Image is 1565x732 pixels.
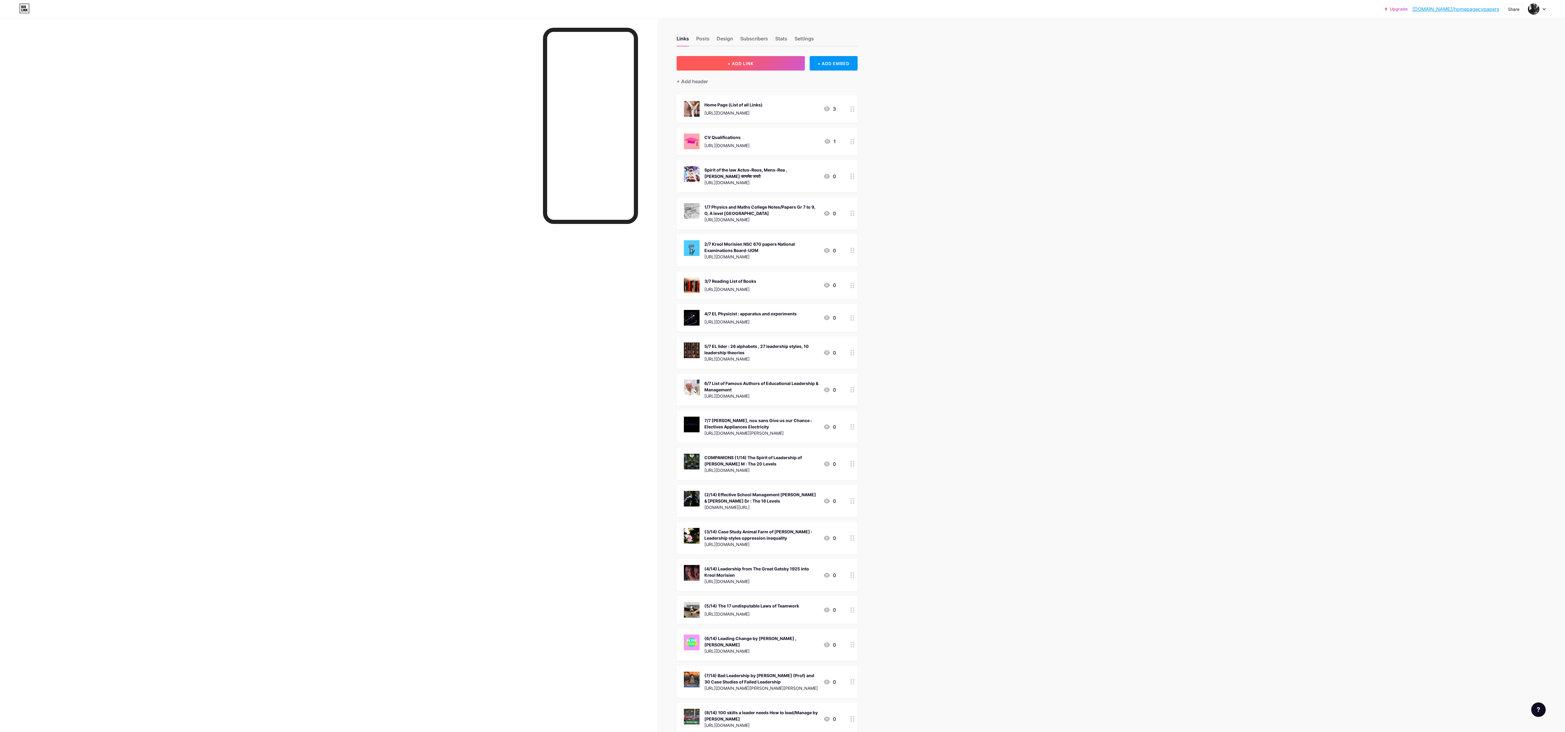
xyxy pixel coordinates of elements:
[684,454,700,469] img: COMPANIONS (1/14) The Spirit of Leadership of Dr Munroe M : The 20 Levels
[704,566,818,578] div: (4/14) Leadership from The Great Gatsby 1925 into Kreol Morisien
[1412,5,1499,13] a: [DOMAIN_NAME]/homepagecvpapers
[684,635,700,650] img: (6/14) Leading Change by M Fullan , J Kotter
[704,278,756,284] div: 3/7 Reading List of Books
[704,722,818,728] div: [URL][DOMAIN_NAME]
[684,310,700,326] img: 4/7 EL Physicist : apparatus and experiments
[704,491,818,504] div: (2/14) Effective School Management [PERSON_NAME] & [PERSON_NAME] Dr : The 18 Levels
[704,343,818,356] div: 5/7 EL lider : 26 alphabets , 27 leadership styles, 10 leadership theories
[704,311,797,317] div: 4/7 EL Physicist : apparatus and experiments
[704,454,818,467] div: COMPANIONS (1/14) The Spirit of Leadership of [PERSON_NAME] M : The 20 Levels
[823,606,836,614] div: 0
[684,101,700,117] img: Home Page (List of all Links)
[684,240,700,256] img: 2/7 Kreol Morisien NSC 670 papers National Examinations Board-UOM
[684,417,700,432] img: 7/7 Donn nou, nou sans Give us our Chance : Electives Appliances Electricity
[823,210,836,217] div: 0
[728,61,754,66] span: + ADD LINK
[704,380,818,393] div: 6/7 List of Famous Authors of Educational Leadership & Management
[684,134,700,149] img: CV Qualifications
[823,314,836,321] div: 0
[684,342,700,358] img: 5/7 EL lider : 26 alphabets , 27 leadership styles, 10 leadership theories
[823,386,836,393] div: 0
[775,35,787,46] div: Stats
[696,35,709,46] div: Posts
[704,286,756,292] div: [URL][DOMAIN_NAME]
[704,635,818,648] div: (6/14) Leading Change by [PERSON_NAME] , [PERSON_NAME]
[704,417,818,430] div: 7/7 [PERSON_NAME], nou sans Give us our Chance : Electives Appliances Electricity
[704,709,818,722] div: (8/14) 100 skills a leader needs How to lead/Manage by [PERSON_NAME]
[677,56,805,71] button: + ADD LINK
[704,528,818,541] div: (3/14) Case Study Animal Farm of [PERSON_NAME] : Leadership styles oppression inequality
[704,356,818,362] div: [URL][DOMAIN_NAME]
[684,565,700,581] img: (4/14) Leadership from The Great Gatsby 1925 into Kreol Morisien
[684,166,700,182] img: Spirit of the law Actus-Reus, Mens-Rea , Satyameva Jayate सत्यमेव जयते
[684,277,700,293] img: 3/7 Reading List of Books
[704,393,818,399] div: [URL][DOMAIN_NAME]
[823,349,836,356] div: 0
[704,142,750,149] div: [URL][DOMAIN_NAME]
[684,709,700,724] img: (8/14) 100 skills a leader needs How to lead/Manage by Owen Jo
[823,460,836,468] div: 0
[1528,3,1539,15] img: homepage_cv_papers
[704,611,799,617] div: [URL][DOMAIN_NAME]
[824,138,836,145] div: 1
[684,491,700,506] img: (2/14) Effective School Management Everard, Morris & Wilson Dr : The 18 Levels
[684,203,700,219] img: 1/7 Physics and Maths College Notes/Papers Gr 7 to 9, O, A level Cambridge
[704,216,818,223] div: [URL][DOMAIN_NAME]
[795,35,814,46] div: Settings
[704,685,818,691] div: [URL][DOMAIN_NAME][PERSON_NAME][PERSON_NAME]
[677,78,708,85] div: + Add header
[740,35,768,46] div: Subscribers
[810,56,858,71] div: + ADD EMBED
[823,247,836,254] div: 0
[1508,6,1519,12] div: Share
[684,672,700,687] img: (7/14) Bad Leadership by Kellerman B (Prof) and 30 Case Studies of Failed Leadership
[704,504,818,510] div: [DOMAIN_NAME][URL]
[704,603,799,609] div: (5/14) The 17 undisputable Laws of Teamwork
[823,105,836,112] div: 3
[823,572,836,579] div: 0
[704,204,818,216] div: 1/7 Physics and Maths College Notes/Papers Gr 7 to 9, O, A level [GEOGRAPHIC_DATA]
[823,715,836,723] div: 0
[704,467,818,473] div: [URL][DOMAIN_NAME]
[717,35,733,46] div: Design
[704,167,818,179] div: Spirit of the law Actus-Reus, Mens-Rea , [PERSON_NAME] सत्यमेव जयते
[704,254,818,260] div: [URL][DOMAIN_NAME]
[684,528,700,544] img: (3/14) Case Study Animal Farm of Orwell : Leadership styles oppression inequality
[823,497,836,505] div: 0
[704,578,818,585] div: [URL][DOMAIN_NAME]
[823,641,836,648] div: 0
[1385,7,1408,11] a: Upgrade
[704,134,750,140] div: CV Qualifications
[823,282,836,289] div: 0
[704,672,818,685] div: (7/14) Bad Leadership by [PERSON_NAME] (Prof) and 30 Case Studies of Failed Leadership
[684,602,700,618] img: (5/14) The 17 undisputable Laws of Teamwork
[704,179,818,186] div: [URL][DOMAIN_NAME]
[704,541,818,547] div: [URL][DOMAIN_NAME]
[704,241,818,254] div: 2/7 Kreol Morisien NSC 670 papers National Examinations Board-UOM
[704,110,763,116] div: [URL][DOMAIN_NAME]
[704,430,818,436] div: [URL][DOMAIN_NAME][PERSON_NAME]
[677,35,689,46] div: Links
[684,380,700,395] img: 6/7 List of Famous Authors of Educational Leadership & Management
[823,678,836,686] div: 0
[704,102,763,108] div: Home Page (List of all Links)
[704,648,818,654] div: [URL][DOMAIN_NAME]
[823,535,836,542] div: 0
[704,319,797,325] div: [URL][DOMAIN_NAME]
[823,173,836,180] div: 0
[823,423,836,431] div: 0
